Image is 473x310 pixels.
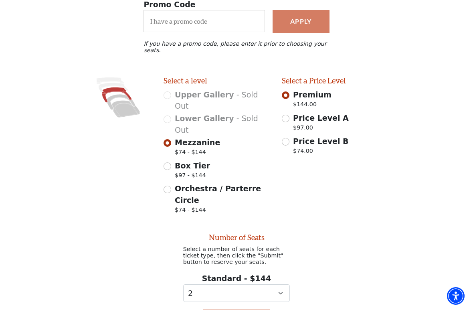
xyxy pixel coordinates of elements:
[144,10,265,32] input: I have a promo code
[447,287,465,305] div: Accessibility Menu
[183,284,290,302] select: Select quantity for Standard
[282,76,389,85] h2: Select a Price Level
[175,184,261,205] span: Orchestra / Parterre Circle
[293,90,332,99] span: Premium
[175,148,220,159] span: $74 - $144
[175,206,270,217] span: $74 - $144
[183,233,290,242] h2: Number of Seats
[293,124,349,134] p: $97.00
[293,137,348,146] span: Price Level B
[175,90,234,99] span: Upper Gallery
[293,100,332,111] p: $144.00
[175,161,210,170] span: Box Tier
[282,115,289,122] input: Price Level A
[175,114,258,134] span: - Sold Out
[175,114,234,123] span: Lower Gallery
[144,41,329,53] p: If you have a promo code, please enter it prior to choosing your seats.
[282,91,289,99] input: Premium
[164,76,271,85] h2: Select a level
[175,138,220,147] span: Mezzanine
[175,171,210,182] span: $97 - $144
[293,113,349,122] span: Price Level A
[183,246,290,265] p: Select a number of seats for each ticket type, then click the "Submit" button to reserve your seats.
[293,147,348,158] p: $74.00
[282,138,289,146] input: Price Level B
[183,273,290,302] div: Standard - $144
